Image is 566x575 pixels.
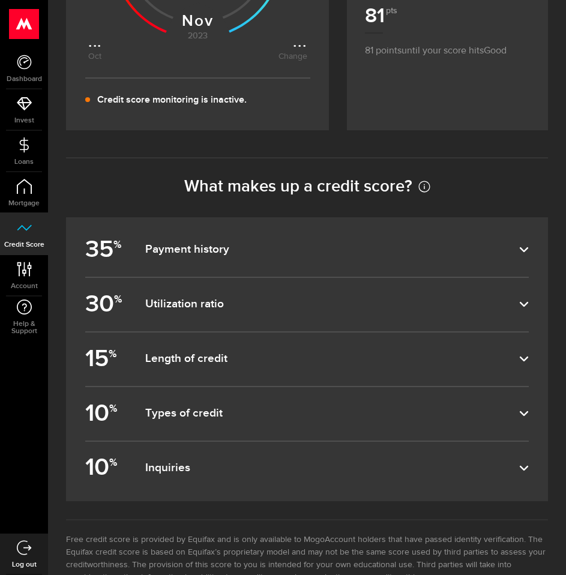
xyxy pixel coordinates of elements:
b: 10 [85,394,124,433]
b: 10 [85,448,124,487]
dfn: Utilization ratio [145,297,519,312]
sup: % [114,293,122,306]
b: 35 [85,230,124,269]
p: Credit score monitoring is inactive. [97,93,247,107]
button: Open LiveChat chat widget [10,5,46,41]
b: 15 [85,340,124,379]
p: until your score hits [365,32,530,58]
h2: What makes up a credit score? [66,176,548,196]
sup: % [109,348,116,360]
dfn: Inquiries [145,461,519,475]
dfn: Length of credit [145,352,519,366]
sup: % [109,457,117,469]
b: 30 [85,285,124,324]
sup: % [113,238,121,251]
b: 81 [365,4,396,28]
dfn: Payment history [145,242,519,257]
dfn: Types of credit [145,406,519,421]
sup: % [109,402,117,415]
span: Good [484,46,507,56]
span: 81 points [365,46,402,56]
